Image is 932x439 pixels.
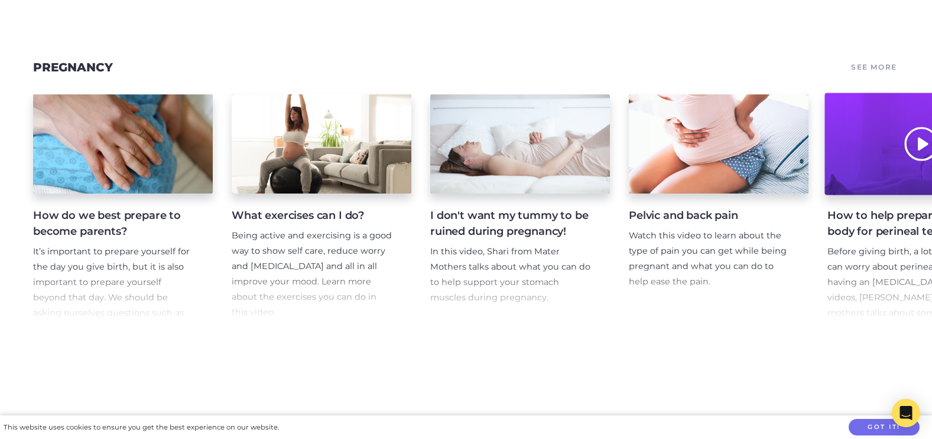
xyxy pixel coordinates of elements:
div: Open Intercom Messenger [892,399,920,427]
a: What exercises can I do? Being active and exercising is a good way to show self care, reduce worr... [232,94,411,321]
button: Got it! [849,419,920,436]
span: In this video, Shari from Mater Mothers talks about what you can do to help support your stomach ... [430,246,590,303]
p: Being active and exercising is a good way to show self care, reduce worry and [MEDICAL_DATA] and ... [232,228,392,320]
h4: I don't want my tummy to be ruined during pregnancy! [430,208,591,240]
a: See More [849,59,899,76]
h4: What exercises can I do? [232,208,392,224]
a: How do we best prepare to become parents? It’s important to prepare yourself for the day you give... [33,94,213,321]
p: It’s important to prepare yourself for the day you give birth, but it is also important to prepar... [33,244,194,412]
a: I don't want my tummy to be ruined during pregnancy! In this video, Shari from Mater Mothers talk... [430,94,610,321]
a: Pregnancy [33,60,113,74]
a: Pelvic and back pain Watch this video to learn about the type of pain you can get while being pre... [629,94,808,321]
div: This website uses cookies to ensure you get the best experience on our website. [4,421,279,434]
h4: Pelvic and back pain [629,208,790,224]
h4: How do we best prepare to become parents? [33,208,194,240]
span: Watch this video to learn about the type of pain you can get while being pregnant and what you ca... [629,230,787,287]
